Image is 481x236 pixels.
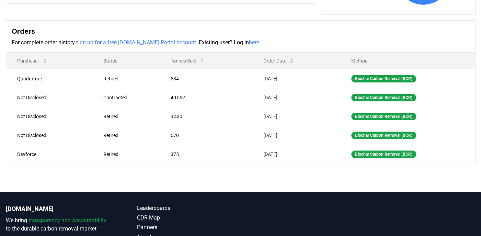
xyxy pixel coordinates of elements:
p: We bring to the durable carbon removal market [6,216,110,233]
div: Biochar Carbon Removal (BCR) [351,75,416,82]
td: Not Disclosed [6,126,93,145]
a: Partners [137,223,241,232]
td: [DATE] [252,126,340,145]
div: Biochar Carbon Removal (BCR) [351,132,416,139]
a: here [249,39,259,46]
td: [DATE] [252,88,340,107]
td: 3 430 [160,107,252,126]
div: Retired [103,75,154,82]
p: [DOMAIN_NAME] [6,204,110,214]
h3: Orders [12,26,470,36]
td: 375 [160,145,252,164]
div: Retired [103,113,154,120]
td: [DATE] [252,145,340,164]
p: For complete order history, . Existing user? Log in . [12,38,470,47]
p: Method [346,57,469,64]
a: Leaderboards [137,204,241,212]
div: Retired [103,132,154,139]
td: Quadrature [6,69,93,88]
td: Not Disclosed [6,107,93,126]
td: 40 552 [160,88,252,107]
p: Status [98,57,154,64]
button: Order Date [257,54,300,68]
td: 570 [160,126,252,145]
div: Contracted [103,94,154,101]
div: Retired [103,151,154,158]
div: Biochar Carbon Removal (BCR) [351,113,416,120]
td: 534 [160,69,252,88]
a: CDR Map [137,214,241,222]
td: [DATE] [252,69,340,88]
span: transparency and accountability [28,217,106,224]
button: Tonnes Sold [165,54,210,68]
td: [DATE] [252,107,340,126]
td: Not Disclosed [6,88,93,107]
button: Purchaser [12,54,53,68]
td: Dayforce [6,145,93,164]
div: Biochar Carbon Removal (BCR) [351,150,416,158]
a: sign up for a free [DOMAIN_NAME] Portal account [76,39,196,46]
div: Biochar Carbon Removal (BCR) [351,94,416,101]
